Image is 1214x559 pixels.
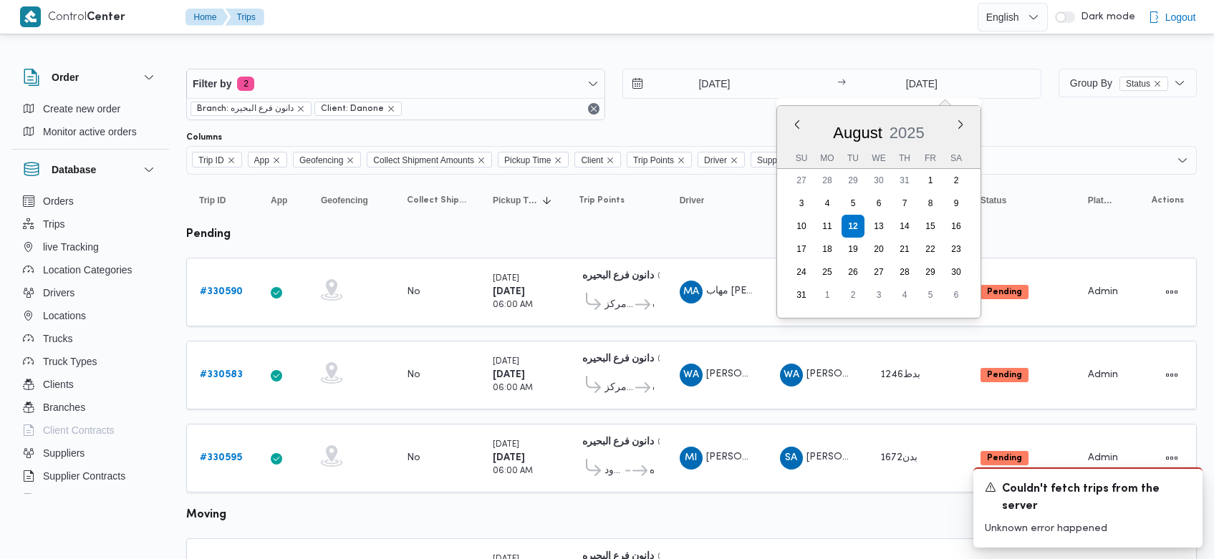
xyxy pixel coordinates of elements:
b: دانون فرع البحيره [582,271,654,281]
div: day-10 [790,215,813,238]
span: Monitor active orders [43,123,137,140]
small: 02:02 PM [657,356,696,364]
img: X8yXhbKr1z7QwAAAABJRU5ErkJggg== [20,6,41,27]
div: day-19 [842,238,864,261]
div: day-20 [867,238,890,261]
div: No [407,452,420,465]
span: Pending [981,451,1028,465]
button: Next month [955,119,966,130]
div: day-15 [919,215,942,238]
span: August [834,124,883,142]
div: day-27 [790,169,813,192]
div: day-23 [945,238,968,261]
span: Trip ID [192,152,242,167]
button: Filter by2 active filters [187,69,604,98]
span: MA [683,281,699,303]
span: بدن1672 [880,453,917,462]
span: Locations [43,307,86,324]
div: day-6 [867,192,890,215]
span: Drivers [43,284,74,301]
button: Group ByStatusremove selected entity [1059,69,1197,97]
div: day-2 [842,283,864,306]
span: App [271,195,287,206]
span: Branch: دانون فرع البحيره [191,102,312,116]
span: Driver [704,152,727,168]
span: Suppliers [43,444,85,462]
span: Driver [698,152,745,167]
a: #330583 [200,366,243,384]
button: Monitor active orders [17,120,163,143]
span: Trips [43,215,65,233]
div: Tu [842,148,864,168]
button: Clients [17,373,163,396]
span: Actions [1152,195,1184,206]
span: مهاب [PERSON_NAME] [706,286,813,296]
div: day-12 [842,215,864,238]
b: Pending [987,454,1022,462]
button: Driver [674,189,760,212]
span: WA [683,364,699,387]
small: 06:00 AM [493,384,533,392]
span: Clients [43,376,74,393]
div: Sa [945,148,968,168]
span: دانون فرع البحيره [650,462,654,480]
div: → [837,79,846,89]
button: remove selected entity [1153,79,1162,88]
button: Trip ID [193,189,251,212]
svg: Sorted in descending order [541,195,553,206]
span: Client [574,152,621,167]
span: Driver [680,195,705,206]
span: Supplier [751,152,806,167]
span: Trip Points [627,152,692,167]
button: live Tracking [17,235,163,258]
small: 02:02 PM [657,273,696,281]
b: moving [186,510,226,520]
div: day-28 [893,261,916,283]
span: [PERSON_NAME] [806,369,888,379]
span: Trucks [43,330,72,347]
span: Trip Points [633,152,674,168]
small: 06:00 AM [493,301,533,309]
span: Client: Danone [314,102,402,116]
div: day-1 [919,169,942,192]
button: Trips [17,213,163,235]
div: day-8 [919,192,942,215]
div: Th [893,148,916,168]
div: day-5 [842,192,864,215]
div: No [407,286,420,298]
button: Platform [1082,189,1118,212]
span: Trip ID [199,195,226,206]
b: # 330590 [200,287,243,296]
span: live Tracking [43,238,99,256]
button: Remove Client from selection in this group [606,156,615,165]
button: Suppliers [17,442,163,465]
div: day-11 [816,215,839,238]
div: day-24 [790,261,813,283]
div: day-3 [790,192,813,215]
div: day-27 [867,261,890,283]
button: Pickup TimeSorted in descending order [487,189,559,212]
button: Actions [1160,281,1183,303]
div: day-4 [893,283,916,306]
span: Dark mode [1075,11,1135,23]
div: Database [11,190,169,500]
b: Pending [987,288,1022,296]
p: Unknown error happened [985,521,1191,536]
button: Remove Pickup Time from selection in this group [554,156,562,165]
button: Supplier Contracts [17,465,163,487]
span: WA [784,364,799,387]
div: day-26 [842,261,864,283]
span: 2025 [890,124,925,142]
input: Press the down key to open a popover containing a calendar. [623,69,786,98]
span: Location Categories [43,261,133,278]
b: دانون فرع البحيره [582,437,654,447]
div: month-2025-08 [789,169,969,306]
div: day-4 [816,192,839,215]
label: Columns [186,132,222,143]
span: مركز إيتاى البارود [604,462,623,480]
div: day-7 [893,192,916,215]
span: Truck Types [43,353,97,370]
span: Client: Danone [321,102,384,115]
span: Collect Shipment Amounts [373,152,474,168]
